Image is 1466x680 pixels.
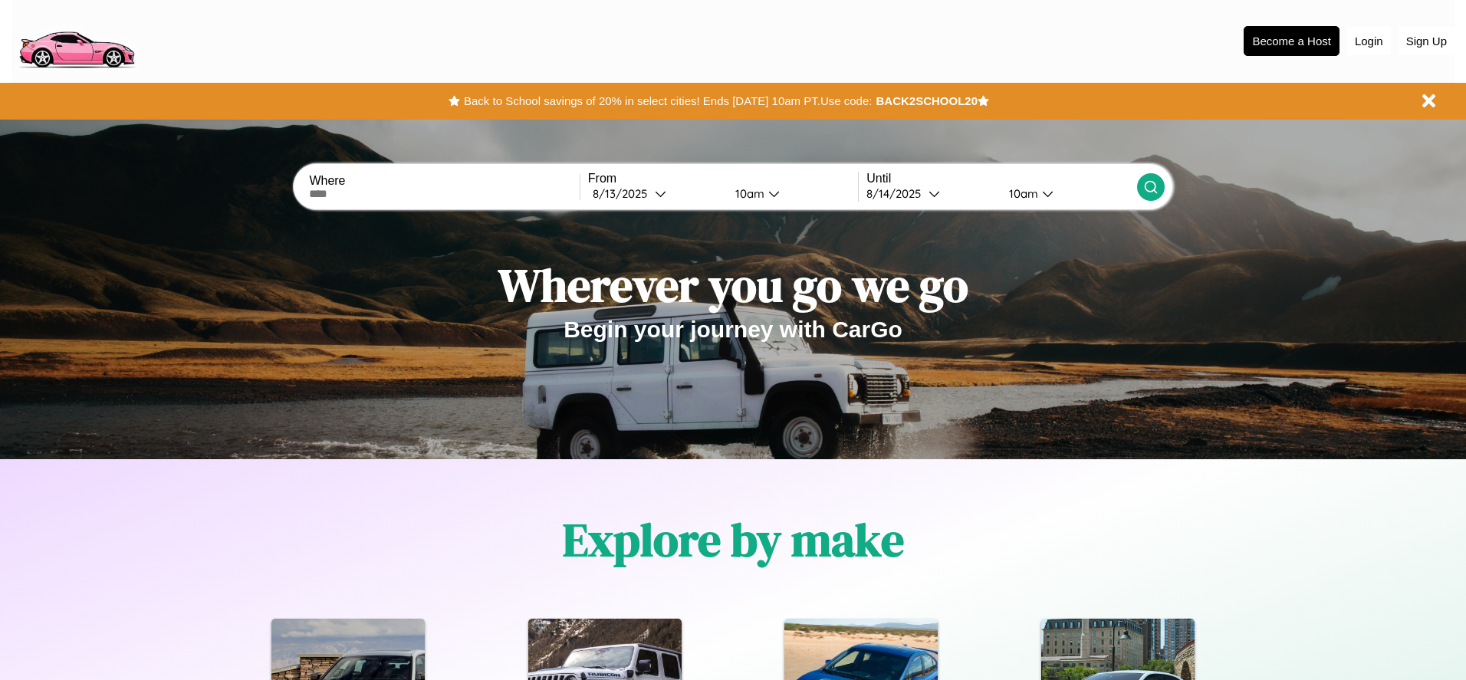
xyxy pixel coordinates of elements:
img: logo [12,8,141,72]
button: Back to School savings of 20% in select cities! Ends [DATE] 10am PT.Use code: [460,90,876,112]
label: Until [866,172,1136,186]
div: 10am [1001,186,1042,201]
label: Where [309,174,579,188]
button: 8/13/2025 [588,186,723,202]
b: BACK2SCHOOL20 [876,94,978,107]
button: Login [1347,27,1391,55]
button: 10am [997,186,1136,202]
label: From [588,172,858,186]
button: Become a Host [1244,26,1339,56]
button: Sign Up [1399,27,1454,55]
div: 8 / 13 / 2025 [593,186,655,201]
div: 10am [728,186,768,201]
h1: Explore by make [563,508,904,571]
div: 8 / 14 / 2025 [866,186,929,201]
button: 10am [723,186,858,202]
